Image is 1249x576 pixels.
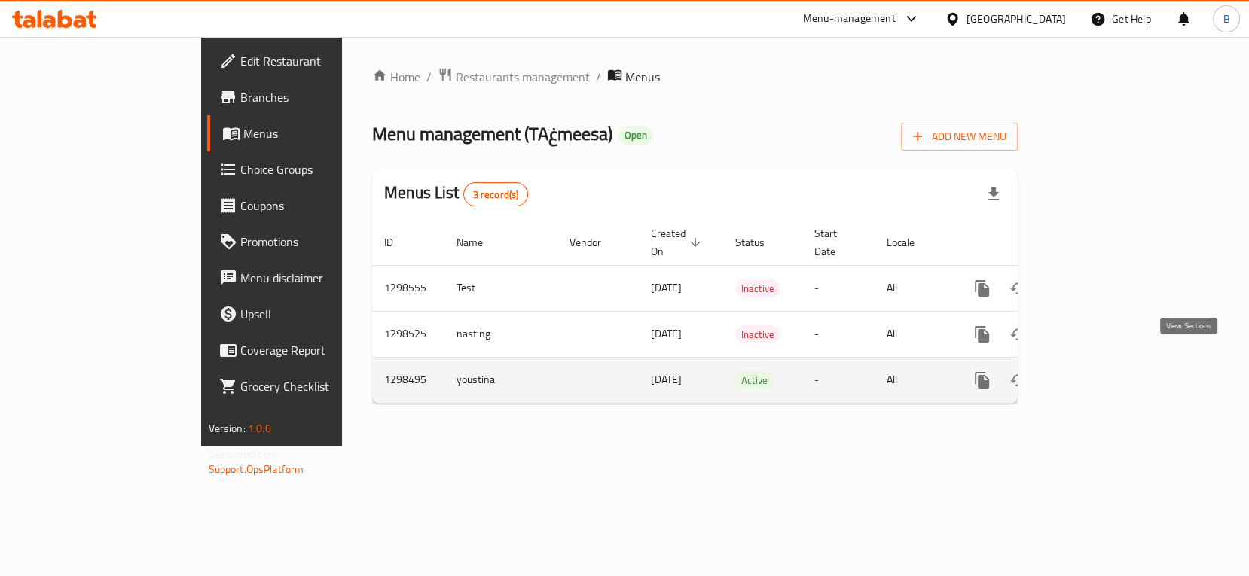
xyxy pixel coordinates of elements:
[457,233,502,251] span: Name
[735,280,780,297] span: Inactive
[964,316,1000,352] button: more
[596,68,601,86] li: /
[209,459,304,479] a: Support.OpsPlatform
[913,127,1006,146] span: Add New Menu
[651,278,682,297] span: [DATE]
[463,182,529,206] div: Total records count
[426,68,432,86] li: /
[240,160,398,178] span: Choice Groups
[240,88,398,106] span: Branches
[875,311,952,357] td: All
[964,362,1000,398] button: more
[802,265,875,311] td: -
[1223,11,1229,27] span: B
[1000,362,1037,398] button: Change Status
[209,444,278,464] span: Get support on:
[207,151,410,187] a: Choice Groups
[209,419,246,438] span: Version:
[802,311,875,357] td: -
[240,233,398,251] span: Promotions
[651,370,682,389] span: [DATE]
[651,224,705,261] span: Created On
[802,357,875,403] td: -
[240,269,398,287] span: Menu disclaimer
[570,233,621,251] span: Vendor
[372,117,612,151] span: Menu management ( TAغmeesa )
[207,224,410,260] a: Promotions
[372,220,1121,404] table: enhanced table
[384,233,413,251] span: ID
[240,377,398,395] span: Grocery Checklist
[976,176,1012,212] div: Export file
[887,233,934,251] span: Locale
[875,357,952,403] td: All
[735,371,774,389] div: Active
[967,11,1066,27] div: [GEOGRAPHIC_DATA]
[207,115,410,151] a: Menus
[1000,270,1037,306] button: Change Status
[814,224,857,261] span: Start Date
[735,372,774,389] span: Active
[240,197,398,215] span: Coupons
[444,357,557,403] td: youstina
[625,68,660,86] span: Menus
[438,67,590,87] a: Restaurants management
[618,126,653,145] div: Open
[735,325,780,343] div: Inactive
[618,129,653,142] span: Open
[875,265,952,311] td: All
[384,181,528,206] h2: Menus List
[464,187,528,202] span: 3 record(s)
[964,270,1000,306] button: more
[1000,316,1037,352] button: Change Status
[207,79,410,115] a: Branches
[444,265,557,311] td: Test
[207,260,410,296] a: Menu disclaimer
[444,311,557,357] td: nasting
[735,279,780,297] div: Inactive
[240,52,398,70] span: Edit Restaurant
[735,326,780,343] span: Inactive
[651,324,682,343] span: [DATE]
[207,332,410,368] a: Coverage Report
[735,233,784,251] span: Status
[952,220,1121,266] th: Actions
[901,123,1018,151] button: Add New Menu
[243,124,398,142] span: Menus
[456,68,590,86] span: Restaurants management
[248,419,271,438] span: 1.0.0
[240,341,398,359] span: Coverage Report
[240,305,398,323] span: Upsell
[207,296,410,332] a: Upsell
[207,368,410,404] a: Grocery Checklist
[207,187,410,224] a: Coupons
[207,43,410,79] a: Edit Restaurant
[372,67,1018,87] nav: breadcrumb
[803,10,896,28] div: Menu-management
